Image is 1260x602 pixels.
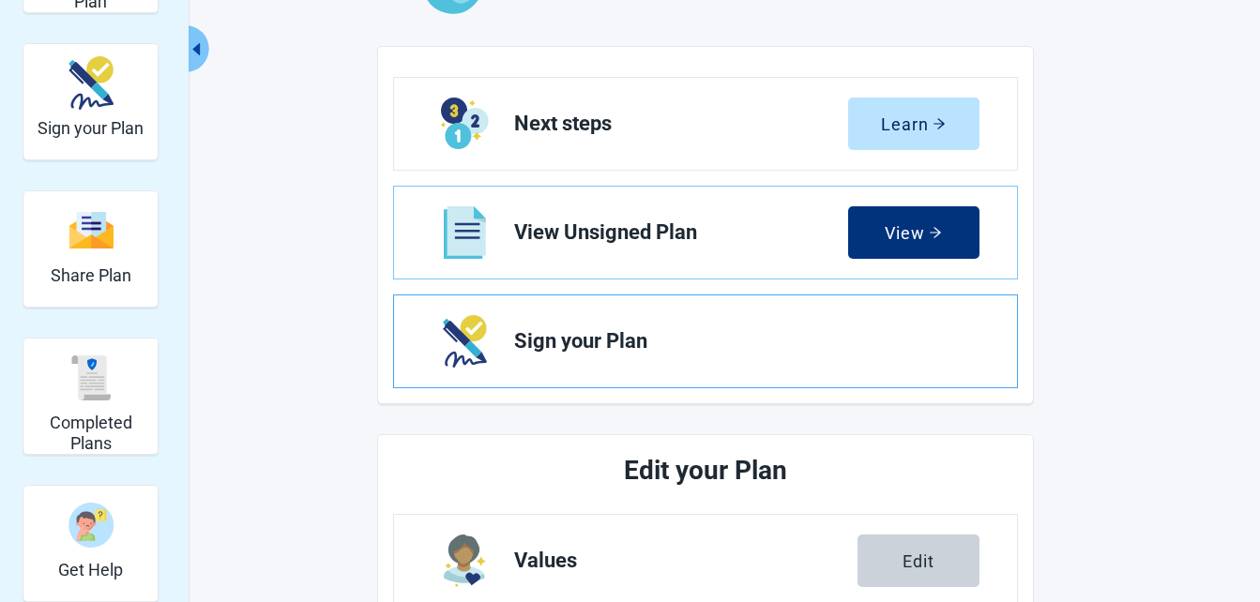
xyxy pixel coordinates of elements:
[903,551,934,570] div: Edit
[394,295,1017,387] a: Next Sign your Plan section
[848,98,979,150] button: Learnarrow-right
[929,226,942,239] span: arrow-right
[514,330,964,353] span: Sign your Plan
[858,534,979,587] button: Edit
[68,210,114,250] img: svg%3e
[31,413,150,453] h2: Completed Plans
[68,56,114,110] img: make_plan_official-CpYJDfBD.svg
[68,355,114,400] img: svg%3e
[514,113,848,135] span: Next steps
[848,206,979,259] button: Viewarrow-right
[514,549,858,572] span: Values
[23,338,159,455] div: Completed Plans
[885,223,942,242] div: View
[58,560,123,580] h2: Get Help
[68,503,114,548] img: person-question-x68TBcxA.svg
[187,40,205,58] span: caret-left
[51,265,131,286] h2: Share Plan
[394,78,1017,170] a: Learn Next steps section
[933,117,946,130] span: arrow-right
[23,190,159,308] div: Share Plan
[463,450,948,491] h2: Edit your Plan
[185,25,208,72] button: Collapse menu
[23,43,159,160] div: Sign your Plan
[514,221,848,244] span: View Unsigned Plan
[23,485,159,602] div: Get Help
[394,187,1017,278] a: View View Unsigned Plan section
[881,114,946,133] div: Learn
[38,118,144,139] h2: Sign your Plan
